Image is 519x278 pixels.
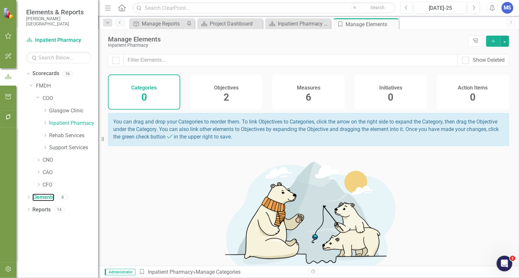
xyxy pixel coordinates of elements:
input: Filter Elements... [123,54,458,66]
span: Elements & Reports [26,8,92,16]
div: Manage Elements [346,20,397,28]
a: CAO [43,169,98,176]
div: 8 [58,194,68,200]
div: 14 [54,207,64,212]
button: MS [502,2,513,14]
span: 0 [388,91,394,103]
a: Inpatient Pharmacy [148,269,193,275]
a: Glasgow Clinic [49,107,98,115]
a: FMDH [36,82,98,90]
input: Search Below... [26,52,92,63]
span: 0 [470,91,476,103]
h4: Categories [132,85,157,91]
div: You can drag and drop your Categories to reorder them. To link Objectives to Categories, click th... [108,113,509,146]
a: Rehab Services [49,132,98,139]
a: COO [43,95,98,102]
small: [PERSON_NAME][GEOGRAPHIC_DATA] [26,16,92,27]
div: Show Deleted [473,57,505,64]
div: Inpatient Pharmacy Landing Page [278,20,329,28]
button: Search [361,3,394,12]
span: Administrator [105,269,135,275]
div: Inpatient Pharmacy [108,43,465,48]
span: 6 [306,91,312,103]
div: 36 [63,71,73,76]
a: Inpatient Pharmacy Landing Page [267,20,329,28]
h4: Measures [297,85,320,91]
div: » Manage Categories [139,269,304,276]
iframe: Intercom live chat [497,256,512,271]
h4: Objectives [214,85,239,91]
button: [DATE]-25 [414,2,466,14]
a: Inpatient Pharmacy [26,37,92,44]
a: CNO [43,156,98,164]
input: Search ClearPoint... [133,2,395,14]
h4: Action Items [458,85,488,91]
a: Elements [32,194,54,201]
a: Manage Reports [131,20,185,28]
div: Manage Elements [108,36,465,43]
a: Project Dashboard [199,20,261,28]
span: 2 [224,91,229,103]
a: CFO [43,181,98,189]
a: Support Services [49,144,98,152]
a: Reports [32,206,51,214]
div: [DATE]-25 [417,4,464,12]
h4: Initiatives [379,85,402,91]
a: Scorecards [32,70,59,77]
div: Project Dashboard [210,20,261,28]
a: Inpatient Pharmacy [49,120,98,127]
span: 0 [141,91,147,103]
img: ClearPoint Strategy [3,7,15,19]
span: 2 [510,256,515,261]
span: Search [370,5,385,10]
div: Manage Reports [142,20,185,28]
